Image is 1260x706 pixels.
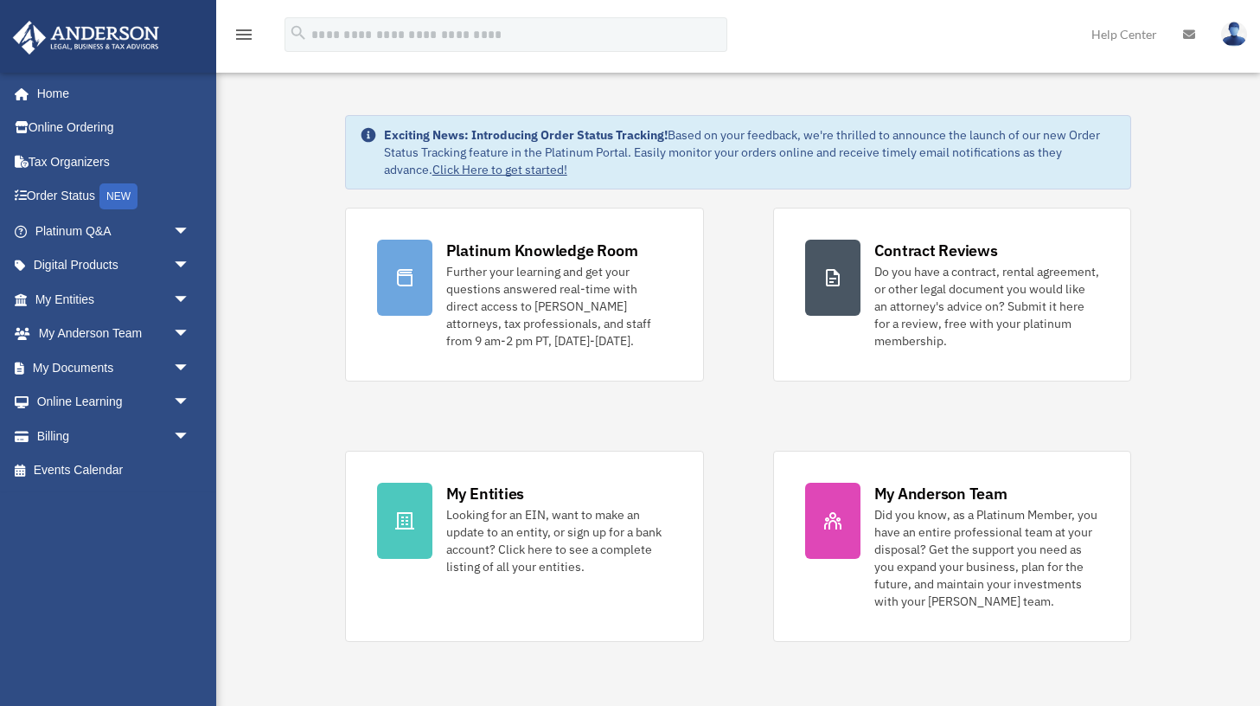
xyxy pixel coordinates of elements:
a: Click Here to get started! [432,162,567,177]
img: Anderson Advisors Platinum Portal [8,21,164,55]
a: menu [233,30,254,45]
span: arrow_drop_down [173,350,208,386]
a: Online Ordering [12,111,216,145]
div: My Entities [446,483,524,504]
a: Tax Organizers [12,144,216,179]
div: Further your learning and get your questions answered real-time with direct access to [PERSON_NAM... [446,263,672,350]
a: Home [12,76,208,111]
div: Did you know, as a Platinum Member, you have an entire professional team at your disposal? Get th... [874,506,1100,610]
a: My Documentsarrow_drop_down [12,350,216,385]
div: Looking for an EIN, want to make an update to an entity, or sign up for a bank account? Click her... [446,506,672,575]
span: arrow_drop_down [173,214,208,249]
a: Online Learningarrow_drop_down [12,385,216,420]
span: arrow_drop_down [173,317,208,352]
a: My Entitiesarrow_drop_down [12,282,216,317]
span: arrow_drop_down [173,385,208,420]
div: Platinum Knowledge Room [446,240,638,261]
div: Contract Reviews [874,240,998,261]
div: NEW [99,183,138,209]
span: arrow_drop_down [173,419,208,454]
a: Contract Reviews Do you have a contract, rental agreement, or other legal document you would like... [773,208,1132,382]
a: My Entities Looking for an EIN, want to make an update to an entity, or sign up for a bank accoun... [345,451,704,642]
span: arrow_drop_down [173,282,208,318]
a: My Anderson Teamarrow_drop_down [12,317,216,351]
div: Based on your feedback, we're thrilled to announce the launch of our new Order Status Tracking fe... [384,126,1117,178]
a: Platinum Knowledge Room Further your learning and get your questions answered real-time with dire... [345,208,704,382]
div: Do you have a contract, rental agreement, or other legal document you would like an attorney's ad... [874,263,1100,350]
a: Platinum Q&Aarrow_drop_down [12,214,216,248]
span: arrow_drop_down [173,248,208,284]
a: Events Calendar [12,453,216,488]
a: Digital Productsarrow_drop_down [12,248,216,283]
div: My Anderson Team [874,483,1007,504]
a: Order StatusNEW [12,179,216,215]
strong: Exciting News: Introducing Order Status Tracking! [384,127,668,143]
a: My Anderson Team Did you know, as a Platinum Member, you have an entire professional team at your... [773,451,1132,642]
i: menu [233,24,254,45]
a: Billingarrow_drop_down [12,419,216,453]
img: User Pic [1221,22,1247,47]
i: search [289,23,308,42]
